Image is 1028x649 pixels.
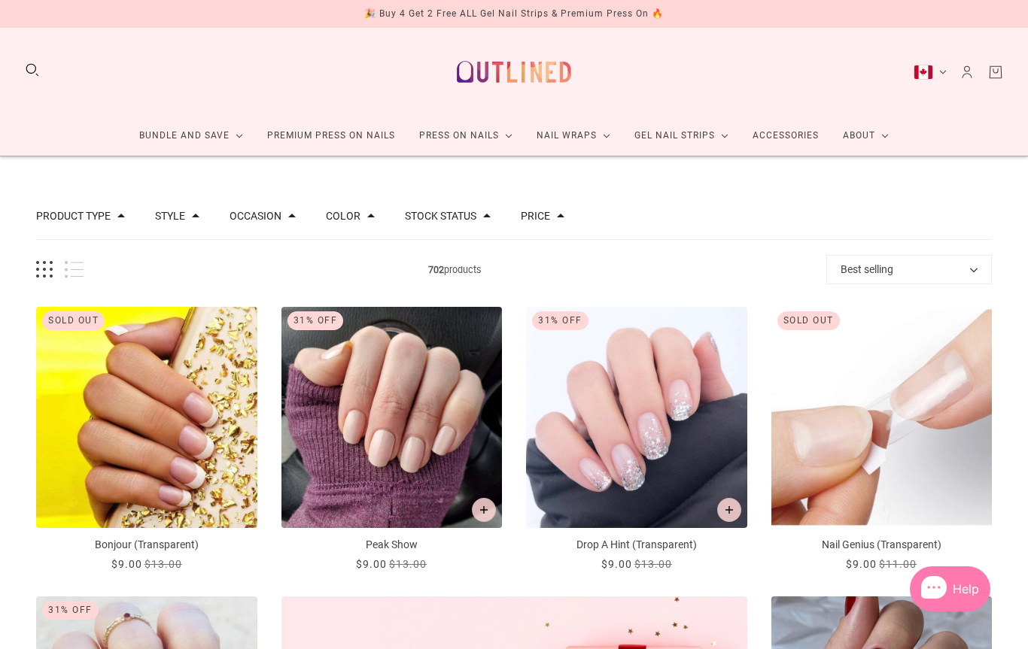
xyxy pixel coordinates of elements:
[111,557,142,572] div: $9.00
[42,311,105,330] div: Sold out
[914,65,947,80] button: Canada
[65,261,84,278] button: List view
[634,557,672,572] div: $13.00
[36,261,53,278] button: Grid view
[987,64,1004,80] a: Cart
[826,255,992,284] button: Best selling
[144,557,182,572] div: $13.00
[717,498,741,522] button: Add to cart
[405,211,476,221] button: Filter by Stock status
[364,6,664,22] div: 🎉 Buy 4 Get 2 Free ALL Gel Nail Strips & Premium Press On 🔥
[230,211,281,221] button: Filter by Occasion
[42,601,99,620] div: 31% Off
[879,557,917,572] div: $11.00
[428,264,444,275] b: 702
[831,116,901,156] a: About
[281,307,503,572] a: Peak Show
[356,557,387,572] div: $9.00
[326,211,360,221] button: Filter by Color
[24,62,41,78] button: Search
[36,537,257,553] p: Bonjour (Transparent)
[601,557,632,572] div: $9.00
[36,307,257,572] a: Bonjour (Transparent)
[36,211,111,221] button: Filter by Product type
[84,262,826,277] span: products
[741,116,831,156] a: Accessories
[771,307,993,572] a: Nail Genius (Transparent)
[771,537,993,553] p: Nail Genius (Transparent)
[846,557,877,572] div: $9.00
[777,311,840,330] div: Sold out
[281,537,503,553] p: Peak Show
[532,311,589,330] div: 31% Off
[521,211,550,221] button: Filter by Price
[155,211,185,221] button: Filter by Style
[525,116,622,156] a: Nail Wraps
[472,498,496,522] button: Add to cart
[389,557,427,572] div: $13.00
[407,116,525,156] a: Press On Nails
[526,307,747,572] a: Drop A Hint (Transparent)
[127,116,255,156] a: Bundle and Save
[959,64,975,80] a: Account
[526,537,747,553] p: Drop A Hint (Transparent)
[287,311,344,330] div: 31% Off
[622,116,741,156] a: Gel Nail Strips
[448,40,580,104] a: Outlined
[255,116,407,156] a: Premium Press On Nails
